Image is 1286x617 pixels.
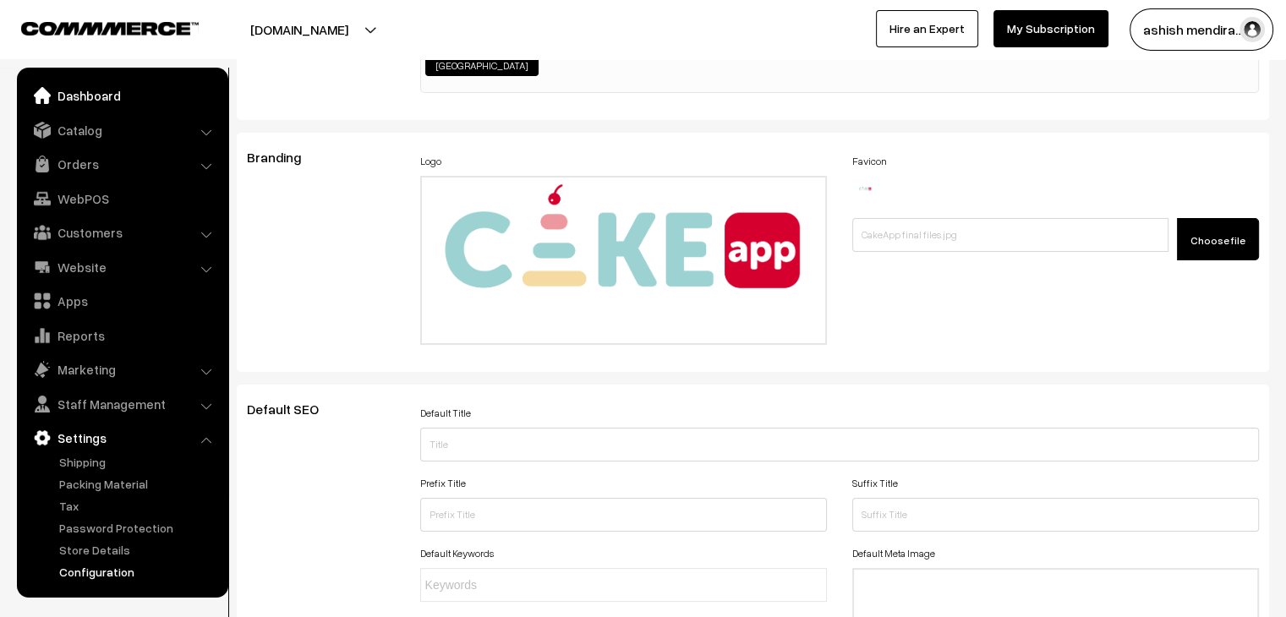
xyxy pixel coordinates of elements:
img: COMMMERCE [21,22,199,35]
button: [DOMAIN_NAME] [191,8,408,51]
a: Catalog [21,115,222,145]
img: 17583530801161CakeApp-final-files.jpg [852,176,878,201]
label: Logo [420,154,441,169]
input: Prefix Title [420,498,827,532]
a: Packing Material [55,475,222,493]
label: Favicon [852,154,887,169]
label: Prefix Title [420,476,466,491]
a: Settings [21,423,222,453]
label: Suffix Title [852,476,898,491]
li: India [425,56,539,76]
a: Customers [21,217,222,248]
a: COMMMERCE [21,17,169,37]
a: Hire an Expert [876,10,978,47]
a: Reports [21,320,222,351]
span: Branding [247,149,321,166]
button: ashish mendira… [1130,8,1273,51]
a: Orders [21,149,222,179]
a: Shipping [55,453,222,471]
a: Apps [21,286,222,316]
a: Dashboard [21,80,222,111]
img: user [1239,17,1265,42]
input: CakeApp final files.jpg [852,218,1168,252]
input: Suffix Title [852,498,1259,532]
a: WebPOS [21,183,222,214]
span: Default SEO [247,401,339,418]
a: Website [21,252,222,282]
a: Configuration [55,563,222,581]
input: Keywords [425,576,573,594]
a: Staff Management [21,389,222,419]
a: Tax [55,497,222,515]
a: Marketing [21,354,222,385]
a: My Subscription [993,10,1108,47]
label: Default Meta Image [852,546,935,561]
label: Default Title [420,406,471,421]
span: Choose file [1190,234,1245,247]
a: Store Details [55,541,222,559]
input: Title [420,428,1260,461]
label: Default Keywords [420,546,494,561]
a: Password Protection [55,519,222,537]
